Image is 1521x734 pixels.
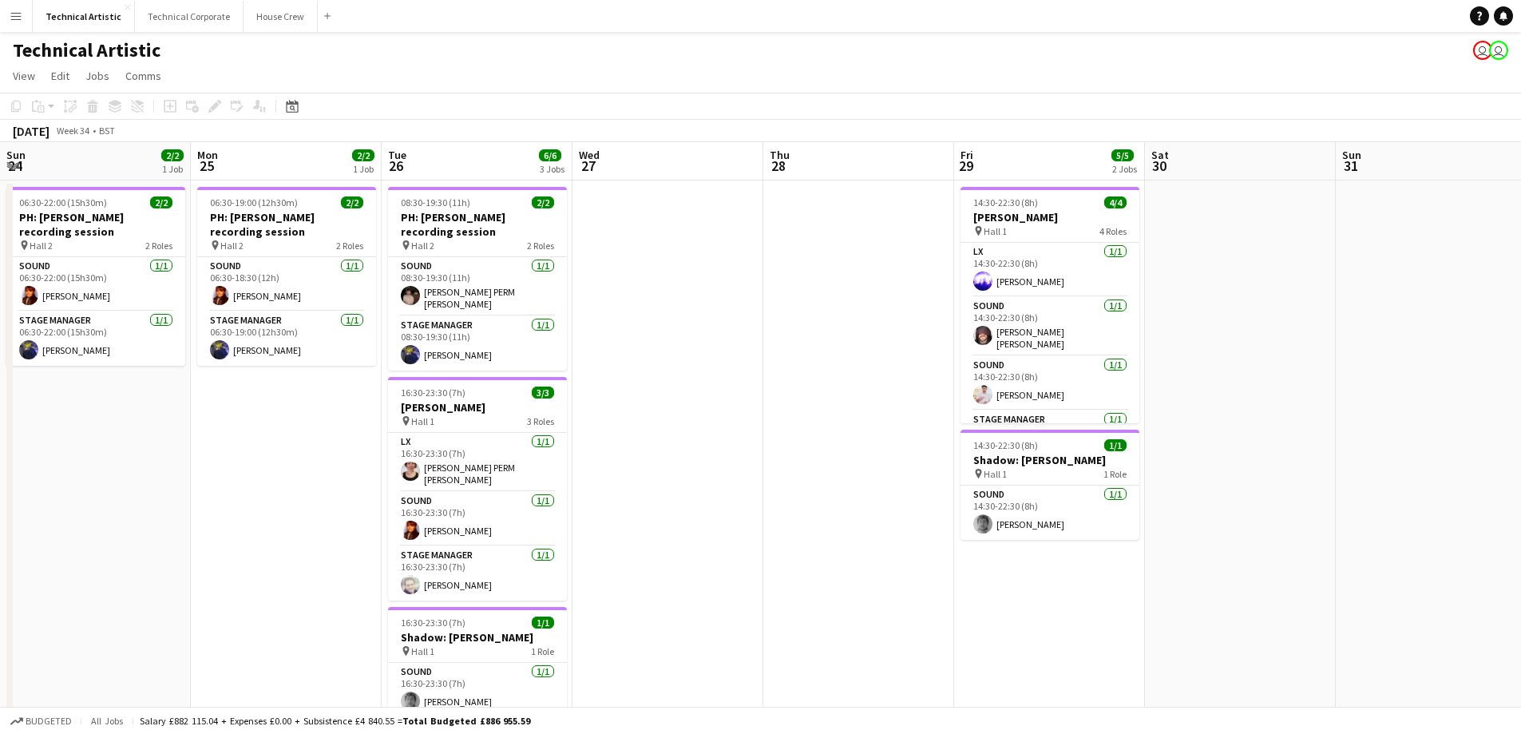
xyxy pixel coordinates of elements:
div: Salary £882 115.04 + Expenses £0.00 + Subsistence £4 840.55 = [140,715,530,727]
span: Edit [51,69,69,83]
app-user-avatar: Abby Hubbard [1473,41,1492,60]
span: All jobs [88,715,126,727]
button: Technical Corporate [135,1,244,32]
span: Week 34 [53,125,93,137]
a: Comms [119,65,168,86]
app-user-avatar: Liveforce Admin [1489,41,1508,60]
div: BST [99,125,115,137]
button: Budgeted [8,712,74,730]
button: Technical Artistic [33,1,135,32]
a: Jobs [79,65,116,86]
h1: Technical Artistic [13,38,160,62]
span: View [13,69,35,83]
a: View [6,65,42,86]
span: Jobs [85,69,109,83]
a: Edit [45,65,76,86]
span: Budgeted [26,716,72,727]
span: Total Budgeted £886 955.59 [402,715,530,727]
span: Comms [125,69,161,83]
button: House Crew [244,1,318,32]
div: [DATE] [13,123,50,139]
